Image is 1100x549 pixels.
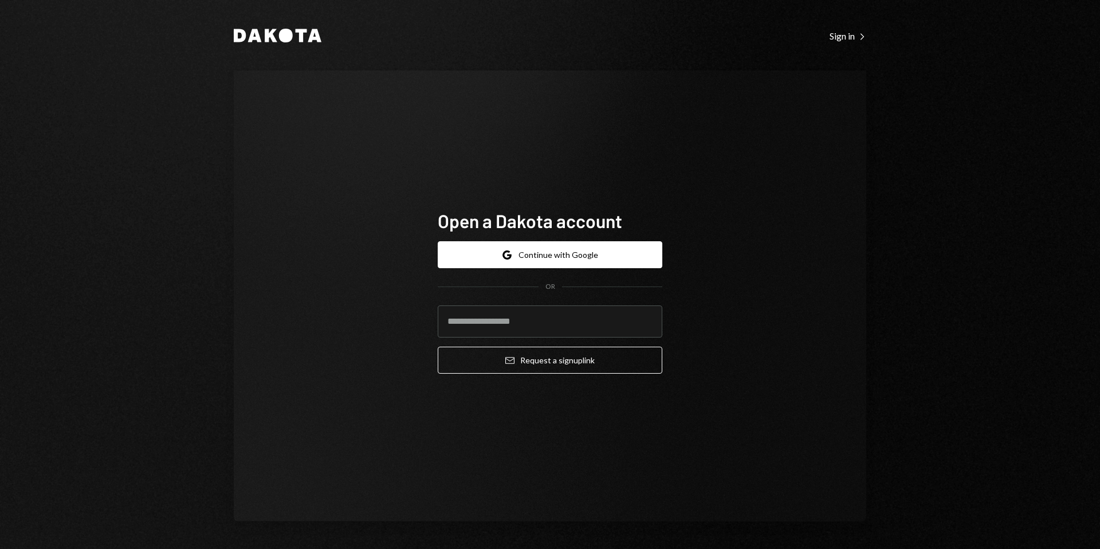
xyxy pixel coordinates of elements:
button: Request a signuplink [438,347,662,374]
button: Continue with Google [438,241,662,268]
a: Sign in [830,29,866,42]
div: Sign in [830,30,866,42]
h1: Open a Dakota account [438,209,662,232]
div: OR [545,282,555,292]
